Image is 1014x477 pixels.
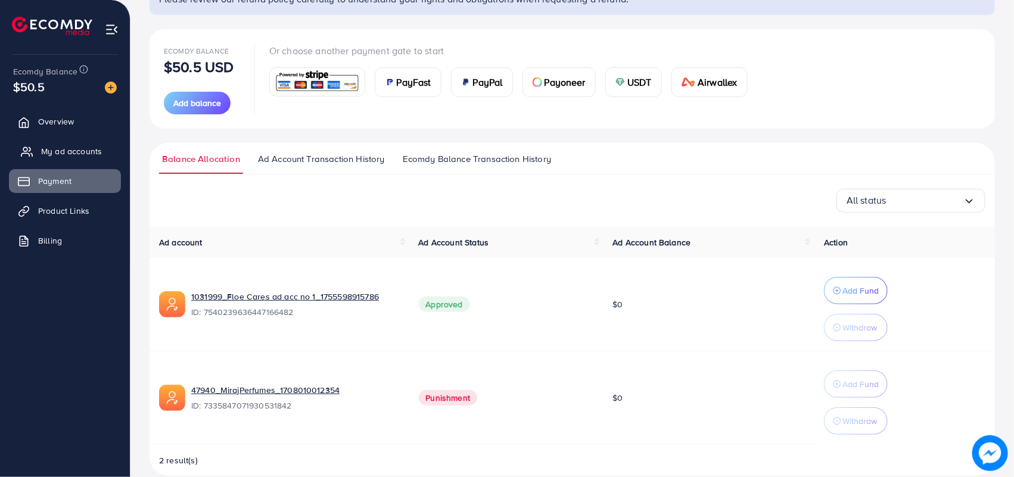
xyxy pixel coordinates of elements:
a: My ad accounts [9,139,121,163]
a: cardPayFast [375,67,441,97]
a: cardAirwallex [671,67,748,97]
a: Payment [9,169,121,193]
a: Product Links [9,199,121,223]
img: menu [105,23,119,36]
span: Ad account [159,236,203,248]
p: Add Fund [842,283,879,298]
button: Add Fund [824,370,888,398]
a: 47940_MirajPerfumes_1708010012354 [191,384,400,396]
a: cardPayPal [451,67,513,97]
img: image [972,435,1008,471]
button: Withdraw [824,407,888,435]
div: Search for option [836,189,985,213]
span: PayPal [473,75,503,89]
span: Payoneer [545,75,586,89]
span: Action [824,236,848,248]
img: image [105,82,117,93]
span: All status [847,191,887,210]
img: card [682,77,696,87]
a: card [269,67,365,96]
img: card [273,69,361,95]
span: Punishment [419,390,478,406]
input: Search for option [887,191,963,210]
span: $0 [613,392,623,404]
span: Product Links [38,205,89,217]
p: Withdraw [842,320,877,335]
a: cardPayoneer [522,67,596,97]
a: Overview [9,110,121,133]
span: ID: 7335847071930531842 [191,400,400,411]
img: card [461,77,471,87]
span: PayFast [397,75,431,89]
span: ID: 7540239636447166482 [191,306,400,318]
img: ic-ads-acc.e4c84228.svg [159,385,185,411]
span: Overview [38,116,74,127]
p: Withdraw [842,414,877,428]
span: My ad accounts [41,145,102,157]
img: card [615,77,625,87]
span: $0 [613,298,623,310]
span: Approved [419,297,470,312]
span: Payment [38,175,71,187]
p: $50.5 USD [164,60,234,74]
p: Add Fund [842,377,879,391]
span: Ecomdy Balance Transaction History [403,152,551,166]
p: Or choose another payment gate to start [269,43,757,58]
span: USDT [627,75,652,89]
button: Add balance [164,92,231,114]
a: 1031999_Floe Cares ad acc no 1_1755598915786 [191,291,400,303]
span: Add balance [173,97,221,109]
button: Withdraw [824,314,888,341]
span: Balance Allocation [162,152,240,166]
span: Ad Account Transaction History [258,152,385,166]
span: Ad Account Balance [613,236,691,248]
button: Add Fund [824,277,888,304]
a: Billing [9,229,121,252]
span: Billing [38,235,62,247]
img: card [533,77,542,87]
a: cardUSDT [605,67,662,97]
div: <span class='underline'>47940_MirajPerfumes_1708010012354</span></br>7335847071930531842 [191,384,400,411]
span: Airwallex [698,75,737,89]
div: <span class='underline'>1031999_Floe Cares ad acc no 1_1755598915786</span></br>7540239636447166482 [191,291,400,318]
span: $50.5 [13,78,45,95]
span: Ecomdy Balance [164,46,229,56]
span: 2 result(s) [159,454,198,466]
span: Ad Account Status [419,236,489,248]
img: logo [12,17,92,35]
img: card [385,77,394,87]
img: ic-ads-acc.e4c84228.svg [159,291,185,317]
span: Ecomdy Balance [13,66,77,77]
